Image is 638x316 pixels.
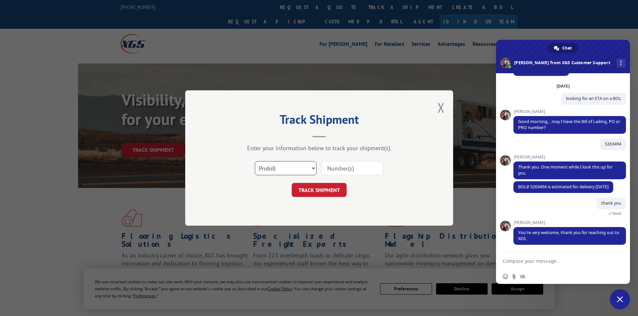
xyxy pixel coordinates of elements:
[322,161,383,175] input: Number(s)
[219,144,420,152] div: Enter your information below to track your shipment(s).
[292,183,347,197] button: TRACK SHIPMENT
[513,109,626,114] span: [PERSON_NAME]
[513,220,626,225] span: [PERSON_NAME]
[503,274,508,279] span: Insert an emoji
[613,211,621,216] span: Read
[518,164,613,176] span: Thank you. One moment while I look this up for you.
[219,115,420,127] h2: Track Shipment
[518,184,609,190] span: BOL# 5263494 is estimated for delivery [DATE]
[518,230,619,241] span: You're very welcome, thank you for reaching out to XGS.
[503,258,609,264] textarea: Compose your message...
[513,155,626,160] span: [PERSON_NAME]
[548,43,578,53] div: Chat
[601,200,621,206] span: thank you
[562,43,572,53] span: Chat
[617,59,626,68] div: More channels
[511,274,517,279] span: Send a file
[520,274,525,279] span: Audio message
[518,119,620,130] span: Good morning, , may I have the Bill of Lading, PO or PRO number?
[610,289,630,309] div: Close chat
[566,96,621,101] span: looking for an ETA on a BOL
[437,99,445,116] button: Close modal
[557,84,570,88] div: [DATE]
[605,141,621,147] span: 5263494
